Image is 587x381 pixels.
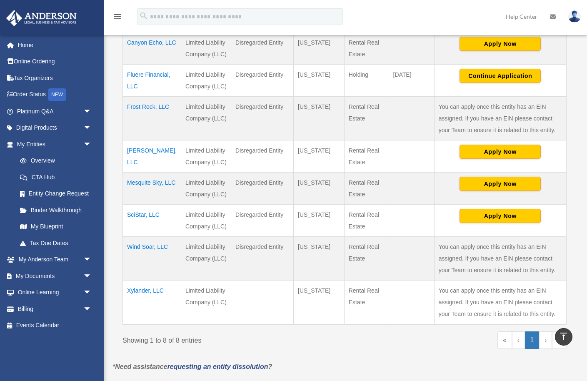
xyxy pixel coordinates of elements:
td: Rental Real Estate [344,97,389,140]
td: Xylander, LLC [123,281,181,325]
td: [US_STATE] [294,97,345,140]
td: [PERSON_NAME], LLC [123,140,181,173]
td: Rental Real Estate [344,32,389,65]
a: Previous [512,331,525,349]
td: Limited Liability Company (LLC) [181,65,231,97]
a: vertical_align_top [555,328,572,346]
td: Limited Liability Company (LLC) [181,140,231,173]
a: Order StatusNEW [6,86,104,103]
td: You can apply once this entity has an EIN assigned. If you have an EIN please contact your Team t... [434,97,566,140]
span: arrow_drop_down [83,284,100,301]
td: Disregarded Entity [231,140,294,173]
td: Limited Liability Company (LLC) [181,205,231,237]
td: [US_STATE] [294,140,345,173]
td: Disregarded Entity [231,205,294,237]
a: My Entitiesarrow_drop_down [6,136,100,153]
button: Continue Application [460,69,541,83]
i: search [139,11,148,20]
td: Frost Rock, LLC [123,97,181,140]
a: Online Learningarrow_drop_down [6,284,104,301]
td: Limited Liability Company (LLC) [181,32,231,65]
a: Entity Change Request [12,185,100,202]
td: Disregarded Entity [231,173,294,205]
td: Rental Real Estate [344,140,389,173]
td: Limited Liability Company (LLC) [181,97,231,140]
td: Rental Real Estate [344,281,389,325]
td: Rental Real Estate [344,205,389,237]
a: Home [6,37,104,53]
div: NEW [48,88,66,101]
td: Limited Liability Company (LLC) [181,281,231,325]
a: Billingarrow_drop_down [6,301,104,317]
td: Limited Liability Company (LLC) [181,173,231,205]
td: [US_STATE] [294,32,345,65]
span: arrow_drop_down [83,136,100,153]
td: Fluere Financial, LLC [123,65,181,97]
button: Apply Now [460,209,541,223]
a: Events Calendar [6,317,104,334]
a: menu [112,15,122,22]
td: [US_STATE] [294,173,345,205]
button: Apply Now [460,37,541,51]
a: Platinum Q&Aarrow_drop_down [6,103,104,120]
td: [US_STATE] [294,205,345,237]
td: Mesquite Sky, LLC [123,173,181,205]
i: vertical_align_top [559,331,569,341]
a: 1 [525,331,540,349]
a: Tax Due Dates [12,235,100,251]
td: Disregarded Entity [231,97,294,140]
td: SciStar, LLC [123,205,181,237]
td: Rental Real Estate [344,237,389,281]
td: [US_STATE] [294,281,345,325]
td: Limited Liability Company (LLC) [181,237,231,281]
td: Holding [344,65,389,97]
td: Disregarded Entity [231,65,294,97]
a: Digital Productsarrow_drop_down [6,120,104,136]
a: My Blueprint [12,218,100,235]
td: You can apply once this entity has an EIN assigned. If you have an EIN please contact your Team t... [434,237,566,281]
a: My Anderson Teamarrow_drop_down [6,251,104,268]
td: You can apply once this entity has an EIN assigned. If you have an EIN please contact your Team t... [434,281,566,325]
button: Apply Now [460,177,541,191]
em: *Need assistance ? [112,363,272,370]
a: Tax Organizers [6,70,104,86]
img: Anderson Advisors Platinum Portal [4,10,79,26]
span: arrow_drop_down [83,268,100,285]
a: CTA Hub [12,169,100,185]
td: Canyon Echo, LLC [123,32,181,65]
span: arrow_drop_down [83,120,100,137]
a: My Documentsarrow_drop_down [6,268,104,284]
a: requesting an entity dissolution [167,363,268,370]
td: [DATE] [389,65,434,97]
div: Showing 1 to 8 of 8 entries [122,331,338,346]
img: User Pic [568,10,581,23]
td: Disregarded Entity [231,32,294,65]
a: Overview [12,153,96,169]
td: [US_STATE] [294,237,345,281]
span: arrow_drop_down [83,301,100,318]
span: arrow_drop_down [83,103,100,120]
a: Binder Walkthrough [12,202,100,218]
td: Rental Real Estate [344,173,389,205]
a: First [497,331,512,349]
td: Wind Soar, LLC [123,237,181,281]
a: Last [552,331,567,349]
a: Online Ordering [6,53,104,70]
i: menu [112,12,122,22]
button: Apply Now [460,145,541,159]
td: Disregarded Entity [231,237,294,281]
td: [US_STATE] [294,65,345,97]
a: Next [539,331,552,349]
span: arrow_drop_down [83,251,100,268]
